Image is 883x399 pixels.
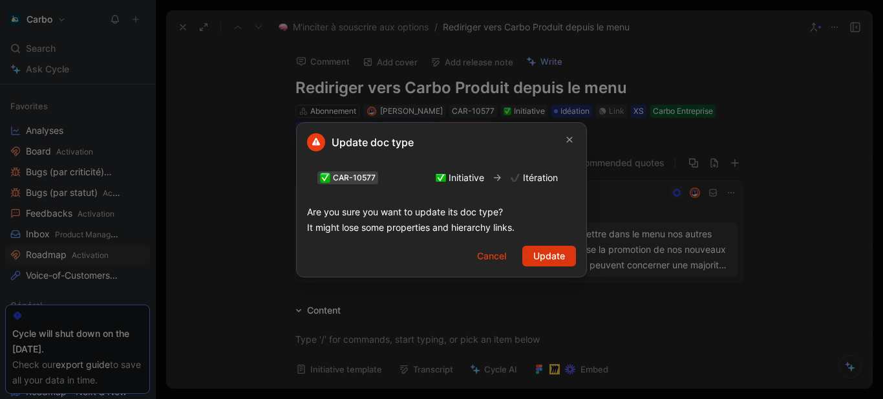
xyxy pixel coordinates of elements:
h2: Update doc type [307,133,414,151]
img: ✅ [320,173,330,183]
div: Initiative [449,170,484,186]
button: Cancel [466,246,517,266]
div: CAR-10577 [333,171,376,184]
img: ✅ [436,173,446,183]
button: Update [522,246,576,266]
p: Are you sure you want to update its doc type? It might lose some properties and hierarchy links. [307,204,576,235]
div: Itération [523,170,558,186]
img: ✔️ [510,173,520,183]
span: Update [533,248,565,264]
span: Cancel [477,248,506,264]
